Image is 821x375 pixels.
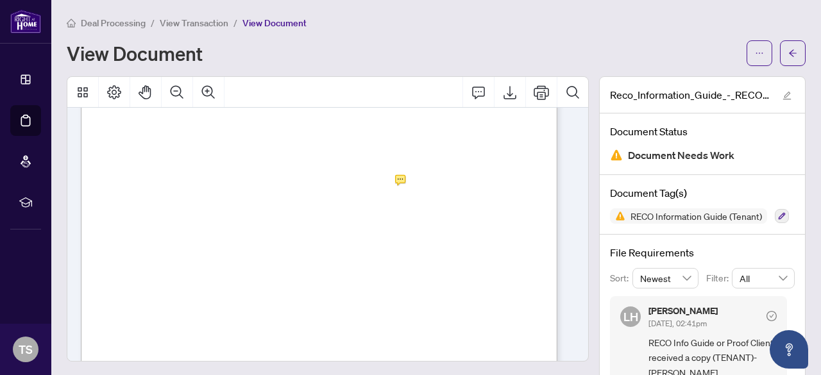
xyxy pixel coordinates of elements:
[160,17,228,29] span: View Transaction
[788,49,797,58] span: arrow-left
[19,340,33,358] span: TS
[628,147,734,164] span: Document Needs Work
[242,17,307,29] span: View Document
[766,311,777,321] span: check-circle
[648,306,718,315] h5: [PERSON_NAME]
[623,308,638,326] span: LH
[151,15,155,30] li: /
[610,124,795,139] h4: Document Status
[648,319,707,328] span: [DATE], 02:41pm
[770,330,808,369] button: Open asap
[640,269,691,288] span: Newest
[625,212,767,221] span: RECO Information Guide (Tenant)
[783,91,791,100] span: edit
[233,15,237,30] li: /
[755,49,764,58] span: ellipsis
[610,208,625,224] img: Status Icon
[610,149,623,162] img: Document Status
[740,269,787,288] span: All
[610,185,795,201] h4: Document Tag(s)
[706,271,732,285] p: Filter:
[10,10,41,33] img: logo
[610,87,770,103] span: Reco_Information_Guide_-_RECO_Forms 8.pdf
[610,245,795,260] h4: File Requirements
[81,17,146,29] span: Deal Processing
[610,271,632,285] p: Sort:
[67,19,76,28] span: home
[67,43,203,63] h1: View Document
